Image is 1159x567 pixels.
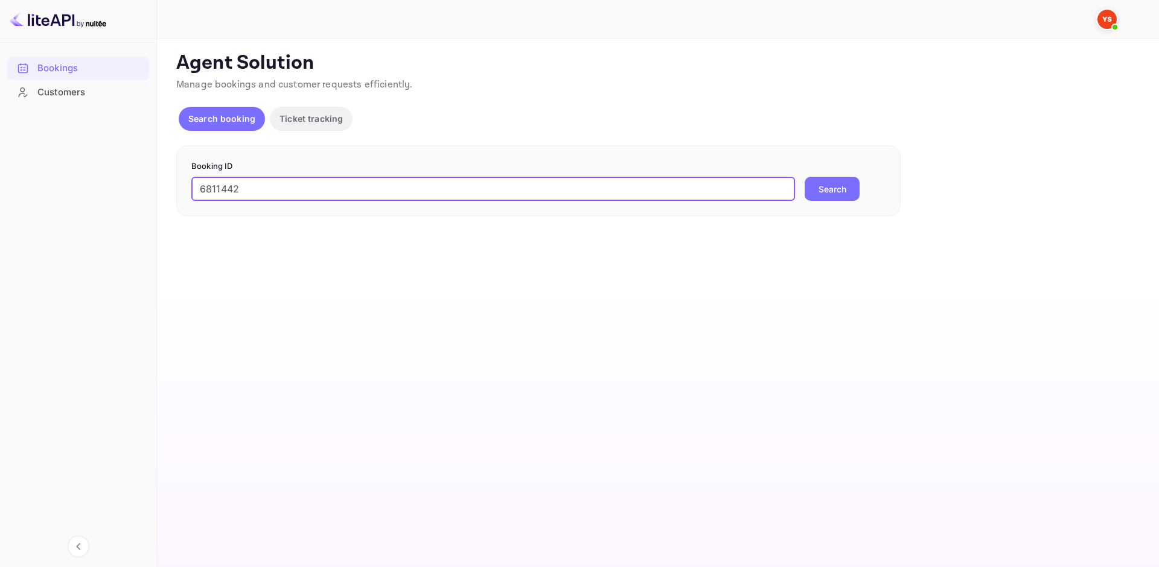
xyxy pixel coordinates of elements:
[7,81,149,104] div: Customers
[7,81,149,103] a: Customers
[1097,10,1117,29] img: Yandex Support
[7,57,149,79] a: Bookings
[37,86,143,100] div: Customers
[176,78,413,91] span: Manage bookings and customer requests efficiently.
[7,57,149,80] div: Bookings
[176,51,1137,75] p: Agent Solution
[805,177,860,201] button: Search
[279,112,343,125] p: Ticket tracking
[37,62,143,75] div: Bookings
[191,160,886,173] p: Booking ID
[10,10,106,29] img: LiteAPI logo
[68,536,89,557] button: Collapse navigation
[188,112,255,125] p: Search booking
[191,177,795,201] input: Enter Booking ID (e.g., 63782194)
